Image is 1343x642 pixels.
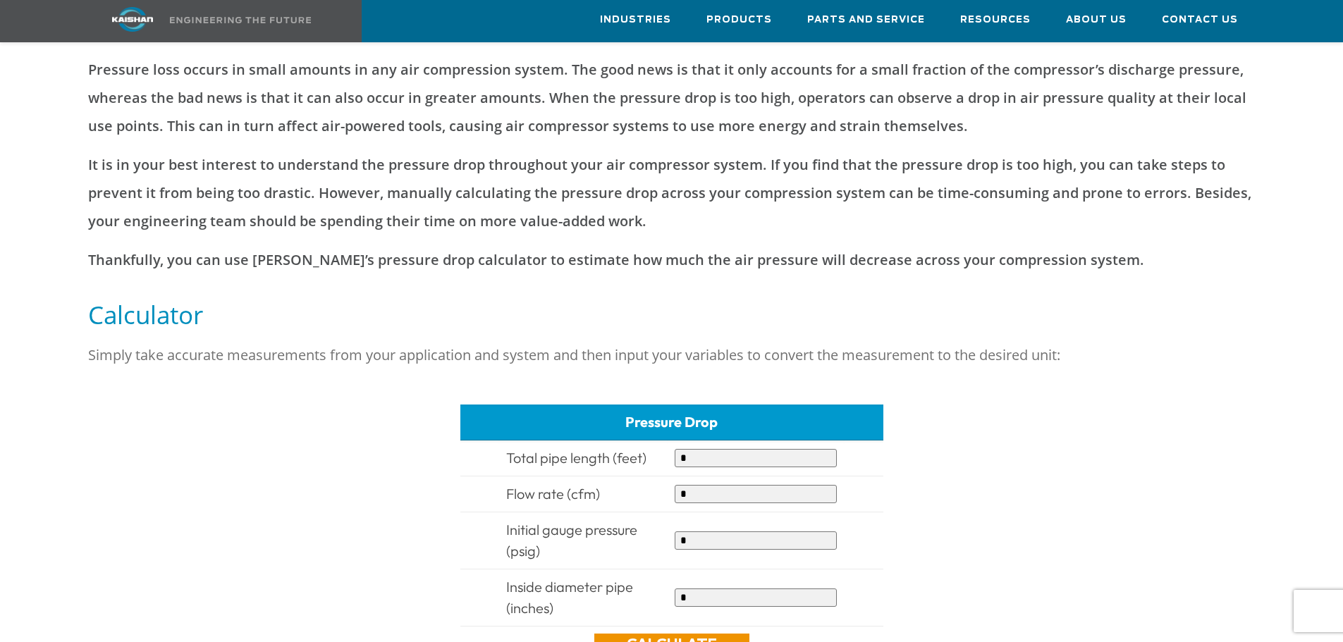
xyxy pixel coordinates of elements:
span: Pressure Drop [625,413,718,431]
span: Parts and Service [807,12,925,28]
a: Parts and Service [807,1,925,39]
span: Contact Us [1162,12,1238,28]
h5: Calculator [88,299,1256,331]
p: Thankfully, you can use [PERSON_NAME]’s pressure drop calculator to estimate how much the air pre... [88,246,1256,274]
span: Flow rate (cfm) [506,485,600,502]
a: About Us [1066,1,1127,39]
p: Pressure loss occurs in small amounts in any air compression system. The good news is that it onl... [88,56,1256,140]
p: Simply take accurate measurements from your application and system and then input your variables ... [88,341,1256,369]
span: Products [706,12,772,28]
span: Total pipe length (feet) [506,449,646,467]
a: Industries [600,1,671,39]
span: Resources [960,12,1031,28]
span: Industries [600,12,671,28]
a: Products [706,1,772,39]
span: Inside diameter pipe (inches) [506,578,633,617]
a: Resources [960,1,1031,39]
span: Initial gauge pressure (psig) [506,521,637,560]
span: About Us [1066,12,1127,28]
img: Engineering the future [170,17,311,23]
img: kaishan logo [80,7,185,32]
a: Contact Us [1162,1,1238,39]
p: It is in your best interest to understand the pressure drop throughout your air compressor system... [88,151,1256,235]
